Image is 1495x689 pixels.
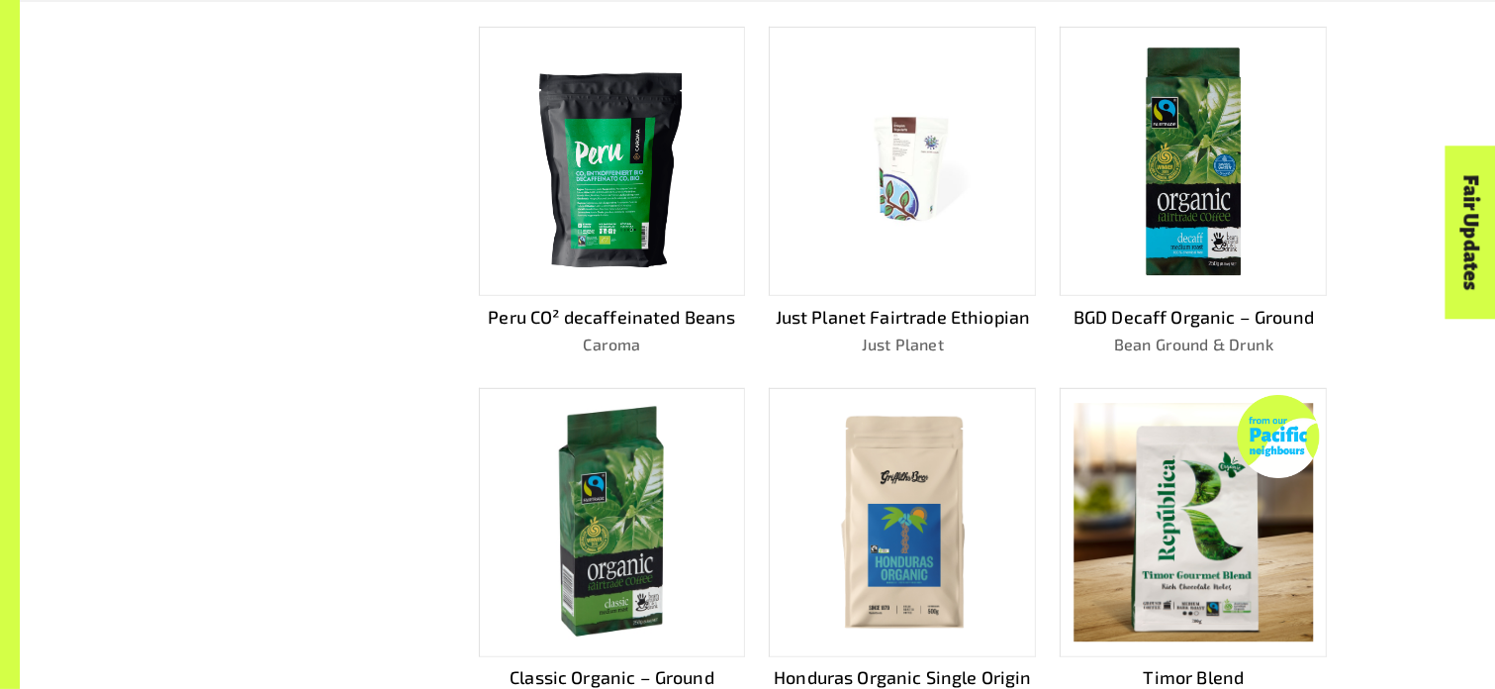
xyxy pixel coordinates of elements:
[769,333,1036,356] p: Just Planet
[1060,27,1327,355] a: BGD Decaff Organic – GroundBean Ground & Drunk
[479,27,746,355] a: Peru CO² decaffeinated BeansCaroma
[479,333,746,356] p: Caroma
[769,27,1036,355] a: Just Planet Fairtrade EthiopianJust Planet
[1060,304,1327,331] p: BGD Decaff Organic – Ground
[479,304,746,331] p: Peru CO² decaffeinated Beans
[1060,333,1327,356] p: Bean Ground & Drunk
[769,304,1036,331] p: Just Planet Fairtrade Ethiopian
